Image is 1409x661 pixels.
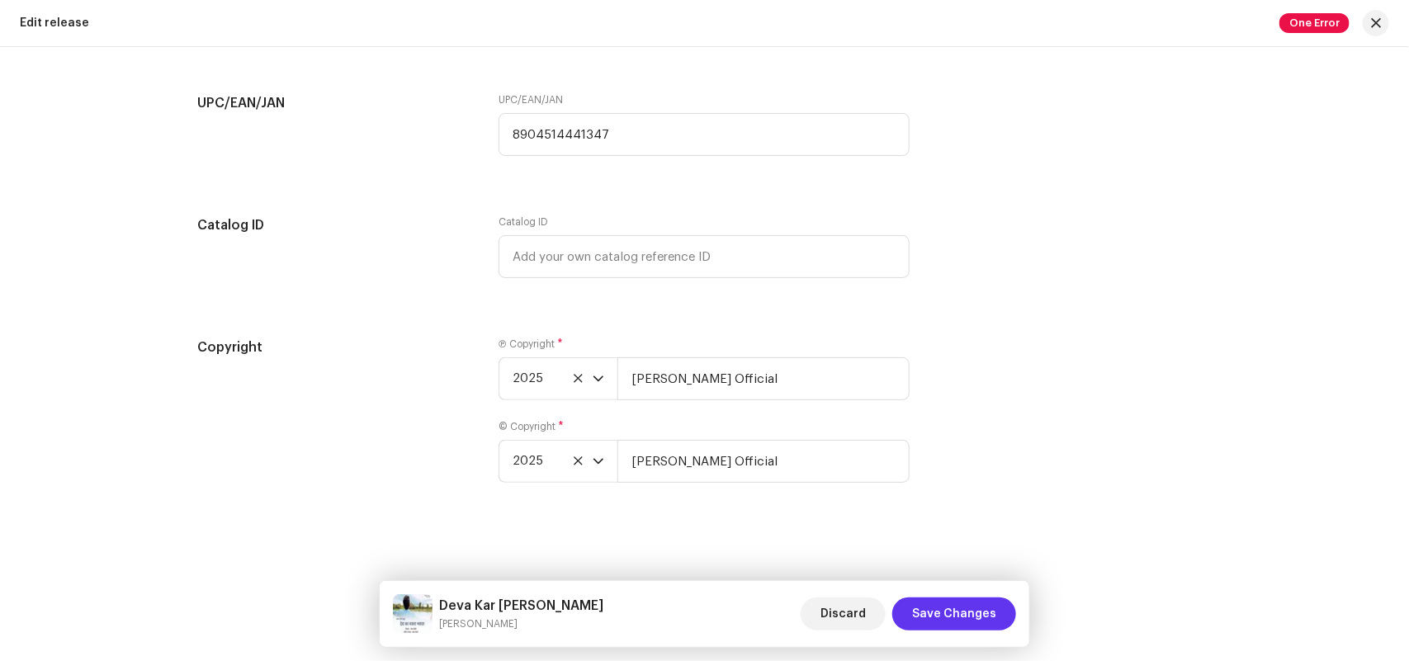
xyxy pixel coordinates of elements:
button: Save Changes [892,597,1016,630]
h5: Catalog ID [198,215,473,235]
h5: Copyright [198,338,473,357]
span: 2025 [513,358,593,399]
div: dropdown trigger [593,358,604,399]
input: e.g. Label LLC [617,357,910,400]
input: e.g. Publisher LLC [617,440,910,483]
img: 1fb66254-f697-4d77-a269-5d582abac11f [393,594,433,634]
label: © Copyright [499,420,564,433]
span: Save Changes [912,597,996,630]
input: e.g. 000000000000 [499,113,910,156]
label: Ⓟ Copyright [499,338,563,351]
span: 2025 [513,441,593,482]
span: Discard [820,597,866,630]
div: dropdown trigger [593,441,604,482]
label: Catalog ID [499,215,548,229]
label: UPC/EAN/JAN [499,93,563,106]
input: Add your own catalog reference ID [499,235,910,278]
small: Deva Kar Majla Bhavpar [439,616,603,632]
button: Discard [801,597,886,630]
h5: UPC/EAN/JAN [198,93,473,113]
h5: Deva Kar Majla Bhavpar [439,596,603,616]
